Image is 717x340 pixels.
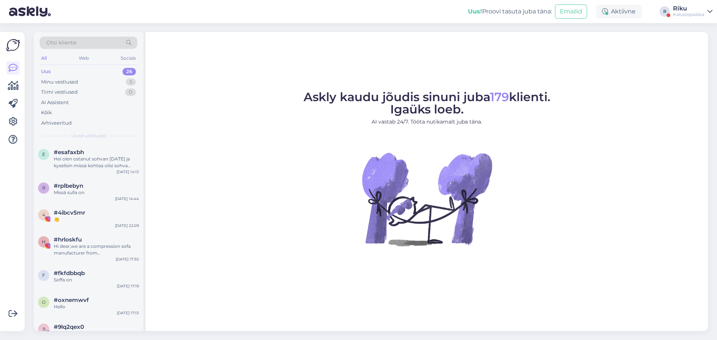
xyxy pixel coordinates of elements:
[115,223,139,228] div: [DATE] 22:09
[117,283,139,289] div: [DATE] 17:19
[117,169,139,175] div: [DATE] 14:13
[54,277,139,283] div: Soffa on
[54,324,84,330] span: #9lq2qex0
[41,68,51,75] div: Uus
[54,209,85,216] span: #4ibcv5mr
[596,5,642,18] div: Aktiivne
[43,326,45,332] span: 9
[117,310,139,316] div: [DATE] 17:13
[115,196,139,202] div: [DATE] 14:44
[77,53,90,63] div: Web
[42,239,46,244] span: h
[71,132,106,139] span: Uued vestlused
[6,38,20,52] img: Askly Logo
[673,6,713,18] a: RikuKalustepaikka
[42,212,45,218] span: 4
[126,78,136,86] div: 5
[41,109,52,116] div: Kõik
[673,12,704,18] div: Kalustepaikka
[41,78,78,86] div: Minu vestlused
[54,216,139,223] div: 👏
[119,53,137,63] div: Socials
[46,39,76,47] span: Otsi kliente
[673,6,704,12] div: Riku
[42,152,45,157] span: e
[54,297,89,303] span: #oxnemwvf
[54,156,139,169] div: Hei olen ostanut sohvan [DATE] ja kyselisin missä kohtaa olisi sohva tulossa kuitin numero on 454
[555,4,587,19] button: Emailid
[360,132,494,266] img: No Chat active
[304,118,550,126] p: AI vastab 24/7. Tööta nutikamalt juba täna.
[468,8,482,15] b: Uus!
[304,90,550,116] span: Askly kaudu jõudis sinuni juba klienti. Igaüks loeb.
[54,183,83,189] span: #rplbebyn
[490,90,509,104] span: 179
[116,256,139,262] div: [DATE] 17:30
[125,88,136,96] div: 0
[54,236,82,243] span: #hrloskfu
[40,53,48,63] div: All
[54,303,139,310] div: Hello
[42,185,46,191] span: r
[42,272,45,278] span: f
[659,6,670,17] div: R
[41,88,78,96] div: Tiimi vestlused
[468,7,552,16] div: Proovi tasuta juba täna:
[54,149,84,156] span: #esafaxbh
[41,99,69,106] div: AI Assistent
[41,119,72,127] div: Arhiveeritud
[122,68,136,75] div: 26
[54,189,139,196] div: Missä sulla on
[42,299,46,305] span: o
[54,270,85,277] span: #fkfdbbqb
[54,243,139,256] div: Hi dear,we are a compression sofa manufacturer from [GEOGRAPHIC_DATA]After browsing your product,...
